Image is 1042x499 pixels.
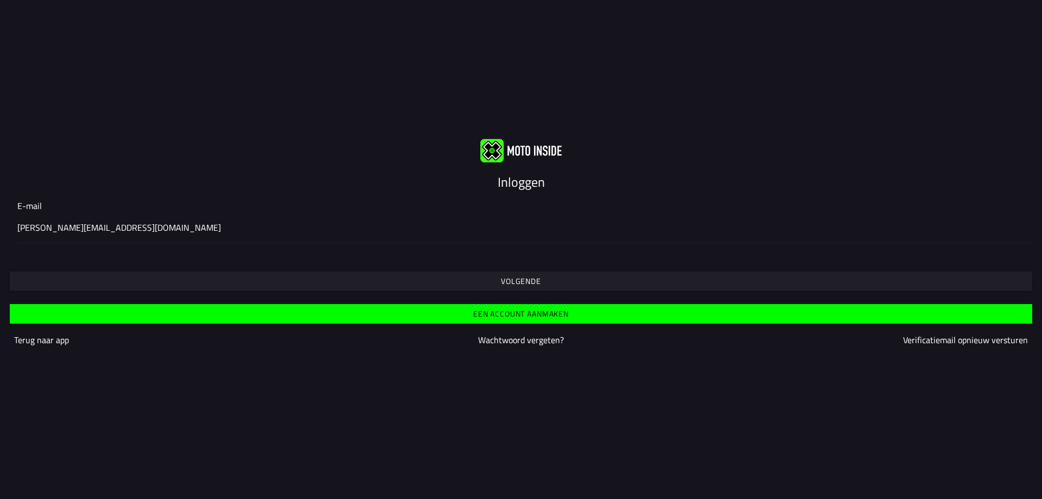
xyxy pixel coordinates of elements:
[498,172,545,192] ion-text: Inloggen
[17,199,1025,243] ion-input: E-mail
[10,304,1032,324] ion-button: Een account aanmaken
[501,277,541,285] ion-text: Volgende
[478,333,564,346] a: Wachtwoord vergeten?
[17,221,1025,234] input: E-mail
[14,333,69,346] a: Terug naar app
[903,333,1028,346] a: Verificatiemail opnieuw versturen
